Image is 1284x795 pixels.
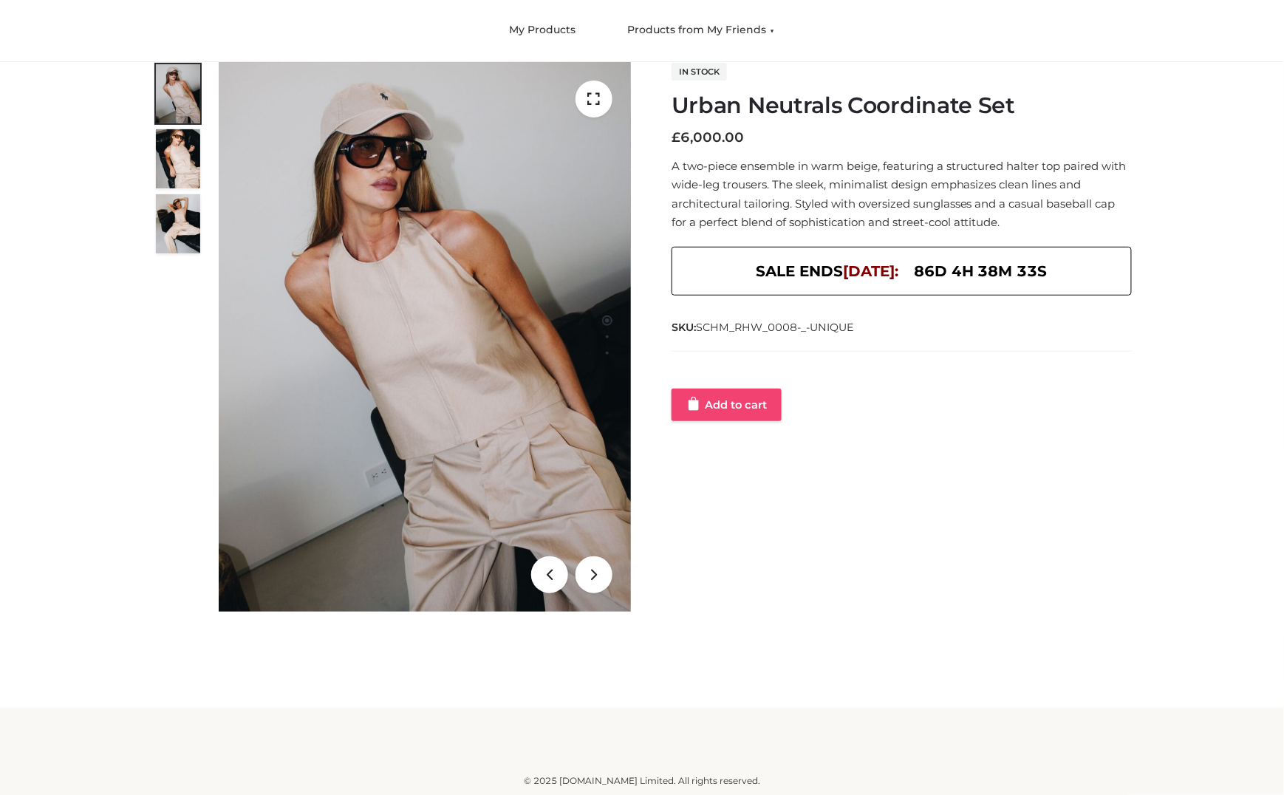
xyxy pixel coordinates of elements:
[914,259,1048,284] span: 86d 4h 38m 33s
[672,129,744,146] bdi: 6,000.00
[672,318,856,336] span: SKU:
[696,321,854,334] span: SCHM_RHW_0008-_-UNIQUE
[156,129,200,188] img: ros3.jpg
[672,389,782,421] a: Add to cart
[672,63,727,81] span: In stock
[672,247,1132,296] div: SALE ENDS
[152,774,1132,788] div: © 2025 [DOMAIN_NAME] Limited. All rights reserved.
[672,129,680,146] span: £
[843,262,898,280] span: [DATE]:
[499,14,587,47] a: My Products
[156,64,200,123] img: ros1.jpg
[617,14,786,47] a: Products from My Friends
[219,62,631,612] img: ros1
[672,157,1132,232] p: A two-piece ensemble in warm beige, featuring a structured halter top paired with wide-leg trouse...
[672,92,1132,119] h1: Urban Neutrals Coordinate Set
[156,194,200,253] img: ros2.jpg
